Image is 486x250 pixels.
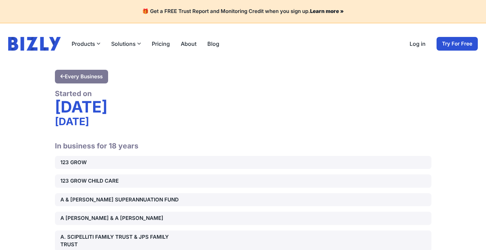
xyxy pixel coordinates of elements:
a: A [PERSON_NAME] & A [PERSON_NAME] [55,212,431,225]
button: Products [72,40,100,48]
a: Learn more » [310,8,344,14]
a: Log in [410,40,426,48]
div: A & [PERSON_NAME] SUPERANNUATION FUND [60,196,180,204]
a: A & [PERSON_NAME] SUPERANNUATION FUND [55,193,431,207]
div: [DATE] [55,98,431,115]
a: Every Business [55,70,108,83]
div: 123 GROW [60,159,180,167]
div: A [PERSON_NAME] & A [PERSON_NAME] [60,214,180,222]
a: 123 GROW [55,156,431,169]
h2: In business for 18 years [55,133,431,150]
a: Pricing [152,40,170,48]
div: [DATE] [55,115,431,128]
a: Try For Free [437,37,478,51]
a: About [181,40,196,48]
div: A. SCIPELLITI FAMILY TRUST & JPS FAMILY TRUST [60,233,180,249]
a: 123 GROW CHILD CARE [55,174,431,188]
div: Started on [55,89,431,98]
a: Blog [207,40,219,48]
h4: 🎁 Get a FREE Trust Report and Monitoring Credit when you sign up. [8,8,478,15]
button: Solutions [111,40,141,48]
div: 123 GROW CHILD CARE [60,177,180,185]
